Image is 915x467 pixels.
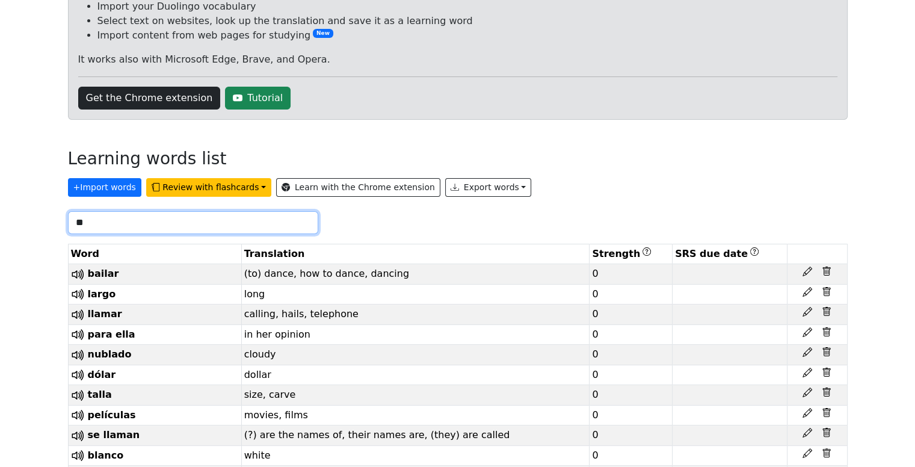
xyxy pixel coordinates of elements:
[241,345,590,365] td: cloudy
[590,385,673,406] td: 0
[241,264,590,285] td: (to) dance, how to dance, dancing
[88,288,116,300] span: largo
[590,284,673,305] td: 0
[78,52,837,67] p: It works also with Microsoft Edge, Brave, and Opera.
[241,365,590,385] td: dollar
[88,329,135,340] span: para ella
[241,244,590,264] th: Translation
[68,179,146,190] a: +Import words
[590,445,673,466] td: 0
[241,405,590,425] td: movies, films
[88,450,124,461] span: blanco
[241,324,590,345] td: in her opinion
[88,429,140,441] span: se llaman
[241,284,590,305] td: long
[146,178,271,197] button: Review with flashcards
[276,178,440,197] a: Learn with the Chrome extension
[590,305,673,325] td: 0
[241,305,590,325] td: calling, hails, telephone
[88,308,122,320] span: llamar
[445,178,532,197] button: Export words
[590,264,673,285] td: 0
[88,369,116,380] span: dólar
[590,345,673,365] td: 0
[590,244,673,264] th: Strength
[241,425,590,446] td: (?) are the names of, their names are, (they) are called
[225,87,291,110] a: Tutorial
[97,14,837,28] li: Select text on websites, look up the translation and save it as a learning word
[88,389,112,400] span: talla
[68,178,141,197] button: +Import words
[590,365,673,385] td: 0
[88,268,119,279] span: bailar
[88,409,136,421] span: películas
[313,29,333,38] span: New
[590,324,673,345] td: 0
[673,244,787,264] th: SRS due date
[78,87,221,110] a: Get the Chrome extension
[97,28,837,43] li: Import content from web pages for studying
[68,244,241,264] th: Word
[590,425,673,446] td: 0
[241,385,590,406] td: size, carve
[590,405,673,425] td: 0
[241,445,590,466] td: white
[88,348,132,360] span: nublado
[68,149,227,169] h3: Learning words list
